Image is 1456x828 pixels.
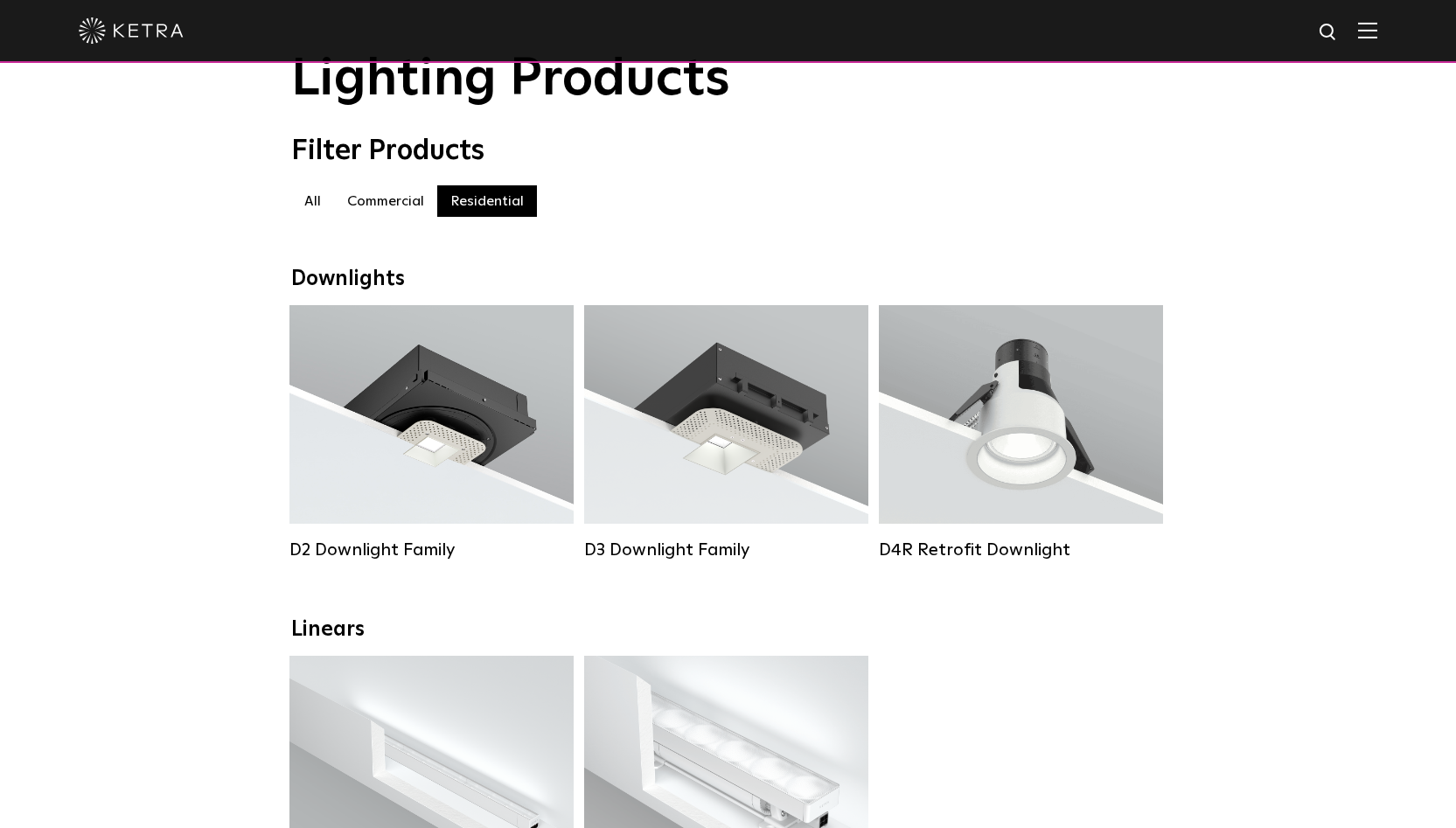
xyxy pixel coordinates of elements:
div: D2 Downlight Family [289,539,574,560]
label: All [291,185,334,217]
div: Linears [291,617,1166,643]
img: Hamburger%20Nav.svg [1358,22,1377,38]
a: D3 Downlight Family Lumen Output:700 / 900 / 1100Colors:White / Black / Silver / Bronze / Paintab... [584,305,868,559]
a: D4R Retrofit Downlight Lumen Output:800Colors:White / BlackBeam Angles:15° / 25° / 40° / 60°Watta... [879,305,1163,559]
div: Filter Products [291,135,1166,168]
div: Downlights [291,267,1166,292]
label: Commercial [334,185,437,217]
span: Lighting Products [291,53,730,106]
div: D3 Downlight Family [584,539,868,560]
label: Residential [437,185,537,217]
div: D4R Retrofit Downlight [879,539,1163,560]
img: search icon [1318,22,1340,44]
img: ketra-logo-2019-white [79,17,184,44]
a: D2 Downlight Family Lumen Output:1200Colors:White / Black / Gloss Black / Silver / Bronze / Silve... [289,305,574,559]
